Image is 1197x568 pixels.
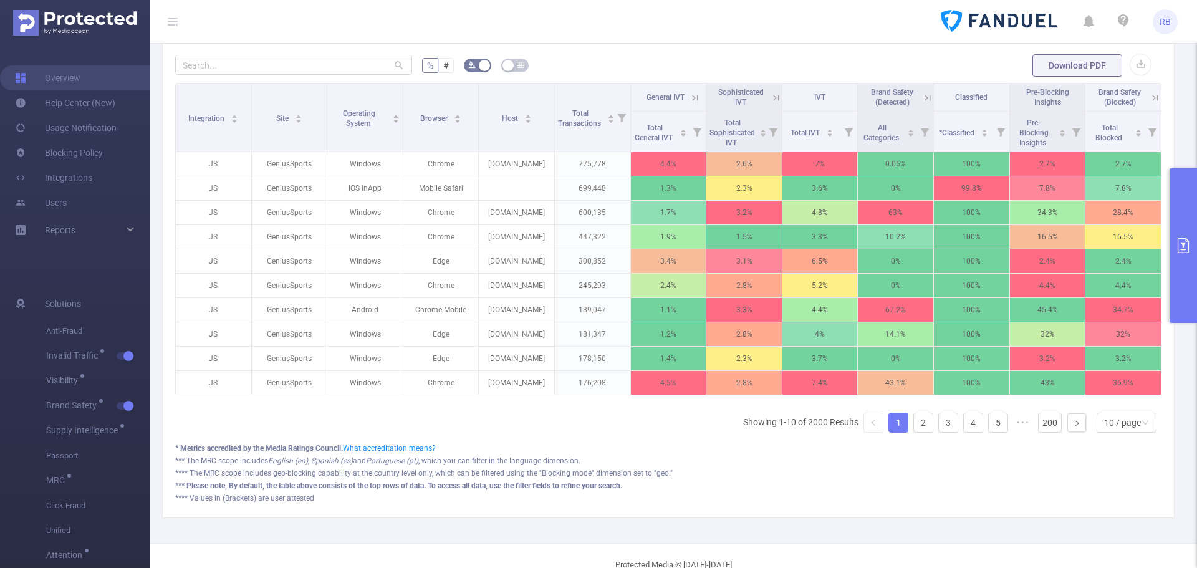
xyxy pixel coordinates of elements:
[981,127,988,131] i: icon: caret-up
[327,201,403,224] p: Windows
[934,201,1009,224] p: 100%
[889,413,908,432] a: 1
[517,61,524,69] i: icon: table
[858,347,933,370] p: 0%
[613,84,630,152] i: Filter menu
[1085,322,1161,346] p: 32%
[1010,347,1085,370] p: 3.2%
[175,444,343,453] b: * Metrics accredited by the Media Ratings Council.
[1038,413,1062,433] li: 200
[276,114,291,123] span: Site
[46,443,150,468] span: Passport
[46,493,150,518] span: Click Fraud
[858,298,933,322] p: 67.2%
[1013,413,1033,433] span: •••
[963,413,983,433] li: 4
[252,371,327,395] p: GeniusSports
[631,322,706,346] p: 1.2%
[1010,152,1085,176] p: 2.7%
[454,113,461,120] div: Sort
[1085,298,1161,322] p: 34.7%
[392,113,400,120] div: Sort
[295,118,302,122] i: icon: caret-down
[479,201,554,224] p: [DOMAIN_NAME]
[1010,371,1085,395] p: 43%
[934,152,1009,176] p: 100%
[1085,201,1161,224] p: 28.4%
[1085,371,1161,395] p: 36.9%
[1135,132,1142,135] i: icon: caret-down
[1059,132,1066,135] i: icon: caret-down
[479,322,554,346] p: [DOMAIN_NAME]
[989,413,1007,432] a: 5
[907,127,915,135] div: Sort
[827,127,834,131] i: icon: caret-up
[1135,127,1142,131] i: icon: caret-up
[706,152,782,176] p: 2.6%
[231,113,238,117] i: icon: caret-up
[420,114,449,123] span: Browser
[45,291,81,316] span: Solutions
[1073,420,1080,427] i: icon: right
[631,347,706,370] p: 1.4%
[1067,413,1087,433] li: Next Page
[858,371,933,395] p: 43.1%
[1010,298,1085,322] p: 45.4%
[1067,112,1085,152] i: Filter menu
[858,201,933,224] p: 63%
[782,201,858,224] p: 4.8%
[1142,419,1149,428] i: icon: down
[555,322,630,346] p: 181,347
[454,113,461,117] i: icon: caret-up
[955,93,988,102] span: Classified
[403,201,479,224] p: Chrome
[706,322,782,346] p: 2.8%
[555,274,630,297] p: 245,293
[176,249,251,273] p: JS
[743,413,858,433] li: Showing 1-10 of 2000 Results
[403,274,479,297] p: Chrome
[858,249,933,273] p: 0%
[1085,249,1161,273] p: 2.4%
[176,371,251,395] p: JS
[680,127,687,135] div: Sort
[1135,127,1142,135] div: Sort
[403,322,479,346] p: Edge
[706,347,782,370] p: 2.3%
[858,274,933,297] p: 0%
[706,176,782,200] p: 2.3%
[1010,176,1085,200] p: 7.8%
[631,274,706,297] p: 2.4%
[718,88,764,107] span: Sophisticated IVT
[46,351,102,360] span: Invalid Traffic
[858,322,933,346] p: 14.1%
[295,113,302,120] div: Sort
[914,413,933,432] a: 2
[1010,249,1085,273] p: 2.4%
[760,132,767,135] i: icon: caret-down
[1085,152,1161,176] p: 2.7%
[15,140,103,165] a: Blocking Policy
[840,112,857,152] i: Filter menu
[327,152,403,176] p: Windows
[46,476,69,484] span: MRC
[647,93,685,102] span: General IVT
[403,176,479,200] p: Mobile Safari
[706,298,782,322] p: 3.3%
[443,60,449,70] span: #
[403,371,479,395] p: Chrome
[327,298,403,322] p: Android
[403,249,479,273] p: Edge
[252,176,327,200] p: GeniusSports
[176,274,251,297] p: JS
[913,413,933,433] li: 2
[631,176,706,200] p: 1.3%
[607,113,614,117] i: icon: caret-up
[1026,88,1069,107] span: Pre-Blocking Insights
[1085,347,1161,370] p: 3.2%
[176,347,251,370] p: JS
[635,123,675,142] span: Total General IVT
[1010,274,1085,297] p: 4.4%
[1010,225,1085,249] p: 16.5%
[782,225,858,249] p: 3.3%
